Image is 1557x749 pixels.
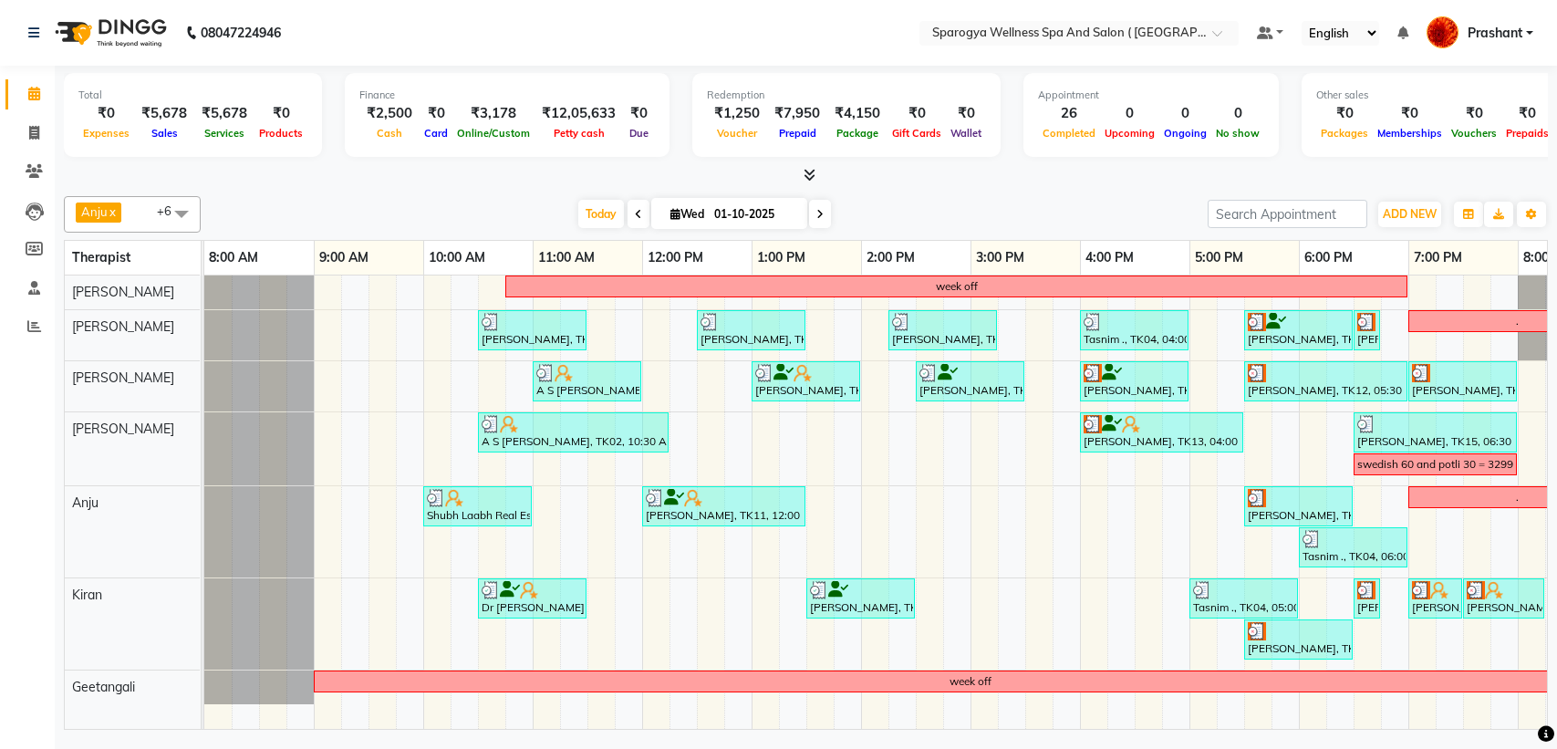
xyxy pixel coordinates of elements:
span: No show [1211,127,1264,140]
span: Anju [72,494,99,511]
a: 6:00 PM [1300,244,1357,271]
img: logo [47,7,171,58]
div: [PERSON_NAME], TK10, 05:30 PM-06:30 PM, Swedish 60 Min [1246,489,1351,524]
a: 8:00 AM [204,244,263,271]
div: Dr [PERSON_NAME], TK14, 10:30 AM-11:30 AM, Membership 60 Min [480,581,585,616]
span: Therapist [72,249,130,265]
div: [PERSON_NAME], TK17, 07:00 PM-07:30 PM, Head Neck And Shoulder Massage 30 Min [1410,581,1460,616]
div: Shubh Laabh Real Estate pvt ltd [PERSON_NAME] [PERSON_NAME] Director, TK09, 10:00 AM-11:00 AM, Me... [425,489,530,524]
div: . [1516,489,1519,505]
div: ₹0 [946,103,986,124]
span: Services [200,127,249,140]
div: [PERSON_NAME], TK11, 12:00 PM-01:30 PM, Swedish 90 Min [644,489,804,524]
a: 12:00 PM [643,244,708,271]
div: Redemption [707,88,986,103]
button: ADD NEW [1378,202,1441,227]
div: ₹0 [887,103,946,124]
div: [PERSON_NAME], TK20, 04:00 PM-05:00 PM, Swedish 60 Min [1082,364,1187,399]
div: ₹0 [420,103,452,124]
div: ₹2,500 [359,103,420,124]
a: 7:00 PM [1409,244,1467,271]
div: Total [78,88,307,103]
span: [PERSON_NAME] [72,318,174,335]
span: Package [832,127,883,140]
span: Petty cash [549,127,609,140]
div: ₹4,150 [827,103,887,124]
span: Completed [1038,127,1100,140]
span: [PERSON_NAME] [72,421,174,437]
div: swedish 60 and potli 30 = 3299 [1357,456,1513,473]
a: 5:00 PM [1190,244,1248,271]
div: Tasnim ., TK04, 04:00 PM-05:00 PM, Membership 60 Min [1082,313,1187,348]
div: 0 [1159,103,1211,124]
input: 2025-10-01 [709,201,800,228]
span: Geetangali [72,679,135,695]
span: Upcoming [1100,127,1159,140]
div: [PERSON_NAME], TK07, 05:30 PM-06:30 PM, Swedish 60 Min [1246,622,1351,657]
a: x [108,204,116,219]
span: Gift Cards [887,127,946,140]
div: 26 [1038,103,1100,124]
a: 10:00 AM [424,244,490,271]
span: Wed [666,207,709,221]
span: Prashant [1468,24,1522,43]
span: Cash [372,127,407,140]
span: Memberships [1373,127,1447,140]
span: [PERSON_NAME] [72,284,174,300]
div: [PERSON_NAME], TK19, 02:15 PM-03:15 PM, Swedish 60 Min [890,313,995,348]
div: Tasnim ., TK04, 06:00 PM-07:00 PM, Membership 60 Min [1301,530,1406,565]
span: Today [578,200,624,228]
span: Sales [147,127,182,140]
div: week off [950,673,991,690]
img: Prashant [1427,16,1458,48]
span: Products [254,127,307,140]
b: 08047224946 [201,7,281,58]
span: [PERSON_NAME] [72,369,174,386]
a: 4:00 PM [1081,244,1138,271]
span: Due [625,127,653,140]
div: Tasnim ., TK04, 05:00 PM-06:00 PM, Membership 60 Min [1191,581,1296,616]
div: [PERSON_NAME], TK16, 01:00 PM-02:00 PM, Membership 60 Min [753,364,858,399]
div: [PERSON_NAME], TK05, 12:30 PM-01:30 PM, Facials 60 Min [699,313,804,348]
div: ₹0 [254,103,307,124]
span: Packages [1316,127,1373,140]
div: [PERSON_NAME], TK06, 01:30 PM-02:30 PM, Swedish 60 Min [808,581,913,616]
div: ₹7,950 [767,103,827,124]
span: Prepaid [774,127,821,140]
div: [PERSON_NAME], TK12, 05:30 PM-07:00 PM, Swedish 90 Min [1246,364,1406,399]
div: Finance [359,88,655,103]
div: ₹5,678 [194,103,254,124]
span: Expenses [78,127,134,140]
div: 0 [1100,103,1159,124]
span: +6 [157,203,185,218]
a: 9:00 AM [315,244,373,271]
div: ₹5,678 [134,103,194,124]
span: Voucher [712,127,762,140]
span: Card [420,127,452,140]
a: 1:00 PM [753,244,810,271]
div: ₹0 [623,103,655,124]
div: ₹3,178 [452,103,535,124]
div: ₹1,250 [707,103,767,124]
div: 0 [1211,103,1264,124]
div: [PERSON_NAME], TK18, 02:30 PM-03:30 PM, Deep Tissue 60 Min [918,364,1022,399]
div: [PERSON_NAME], TK17, 07:30 PM-08:15 PM, Shirodharar 45 Min [1465,581,1542,616]
div: [PERSON_NAME], TK13, 04:00 PM-05:30 PM, Swedish 90 Min [1082,415,1241,450]
span: ADD NEW [1383,207,1437,221]
div: [PERSON_NAME], TK01, 10:30 AM-11:30 AM, Swedish 60 Min [480,313,585,348]
div: ₹0 [78,103,134,124]
div: . [1516,313,1519,329]
span: Prepaids [1501,127,1553,140]
div: ₹12,05,633 [535,103,623,124]
div: [PERSON_NAME], TK07, 05:30 PM-06:30 PM, Swedish 60 Min [1246,313,1351,348]
a: 3:00 PM [971,244,1029,271]
span: Kiran [72,587,102,603]
span: Wallet [946,127,986,140]
span: Vouchers [1447,127,1501,140]
div: week off [936,278,978,295]
div: [PERSON_NAME], TK21, 07:00 PM-08:00 PM, Swedish 60 Min [1410,364,1515,399]
div: ₹0 [1316,103,1373,124]
a: 11:00 AM [534,244,599,271]
div: ₹0 [1501,103,1553,124]
a: 2:00 PM [862,244,919,271]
